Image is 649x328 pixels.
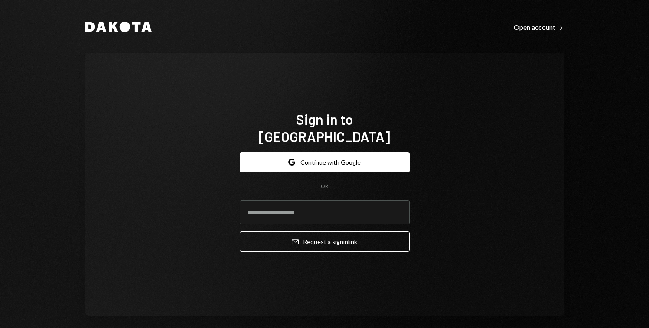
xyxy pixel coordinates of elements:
div: OR [321,183,328,190]
div: Open account [514,23,564,32]
a: Open account [514,22,564,32]
h1: Sign in to [GEOGRAPHIC_DATA] [240,110,410,145]
button: Request a signinlink [240,231,410,252]
button: Continue with Google [240,152,410,172]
